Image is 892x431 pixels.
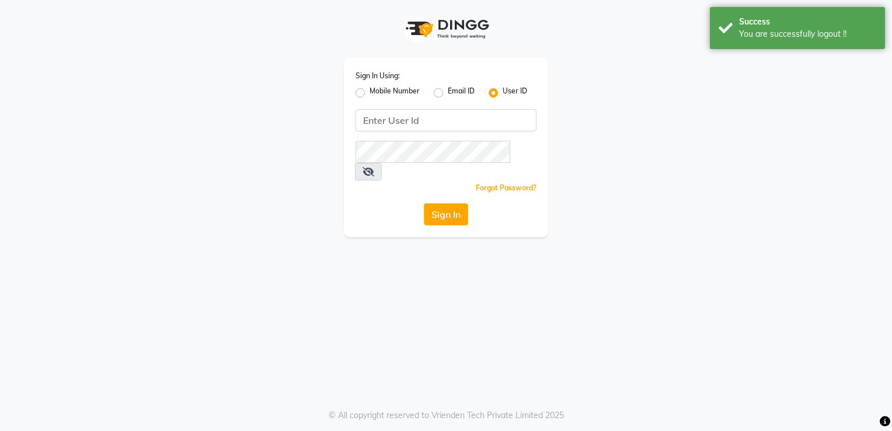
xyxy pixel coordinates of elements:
img: logo1.svg [399,12,493,46]
input: Username [356,141,510,163]
label: User ID [503,86,527,100]
button: Sign In [424,203,468,225]
a: Forgot Password? [476,183,536,192]
div: Success [739,16,876,28]
div: You are successfully logout !! [739,28,876,40]
label: Mobile Number [370,86,420,100]
label: Sign In Using: [356,71,400,81]
label: Email ID [448,86,475,100]
input: Username [356,109,536,131]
